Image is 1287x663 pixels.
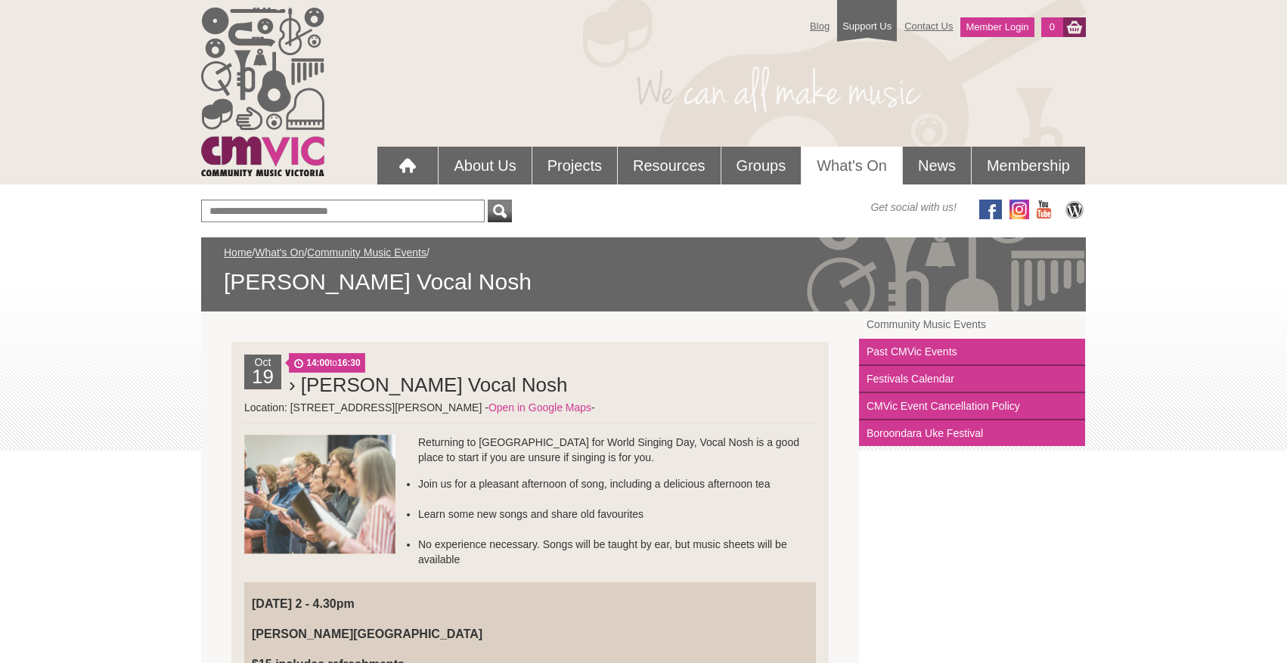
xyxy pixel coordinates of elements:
[802,13,837,39] a: Blog
[252,597,355,610] strong: [DATE] 2 - 4.30pm
[289,353,365,373] span: to
[859,420,1085,446] a: Boroondara Uke Festival
[1063,200,1086,219] img: CMVic Blog
[439,147,531,184] a: About Us
[267,507,831,537] li: Learn some new songs and share old favourites
[244,435,395,554] img: Trentham_VN.png
[289,370,816,400] h2: › [PERSON_NAME] Vocal Nosh
[248,370,278,389] h2: 19
[802,147,902,184] a: What's On
[859,393,1085,420] a: CMVic Event Cancellation Policy
[1041,17,1063,37] a: 0
[903,147,971,184] a: News
[960,17,1034,37] a: Member Login
[201,8,324,176] img: cmvic_logo.png
[267,537,831,582] li: No experience necessary. Songs will be taught by ear, but music sheets will be available
[859,311,1085,339] a: Community Music Events
[224,268,1063,296] span: [PERSON_NAME] Vocal Nosh
[224,246,252,259] a: Home
[337,358,361,368] strong: 16:30
[252,627,482,640] strong: [PERSON_NAME][GEOGRAPHIC_DATA]
[532,147,617,184] a: Projects
[224,245,1063,296] div: / / /
[244,435,816,465] p: Returning to [GEOGRAPHIC_DATA] for World Singing Day, Vocal Nosh is a good place to start if you ...
[618,147,721,184] a: Resources
[859,339,1085,366] a: Past CMVic Events
[870,200,957,215] span: Get social with us!
[307,246,426,259] a: Community Music Events
[1009,200,1029,219] img: icon-instagram.png
[255,246,304,259] a: What's On
[721,147,802,184] a: Groups
[488,401,591,414] a: Open in Google Maps
[859,366,1085,393] a: Festivals Calendar
[267,476,831,507] li: Join us for a pleasant afternoon of song, including a delicious afternoon tea
[306,358,330,368] strong: 14:00
[244,355,281,389] div: Oct
[897,13,960,39] a: Contact Us
[972,147,1085,184] a: Membership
